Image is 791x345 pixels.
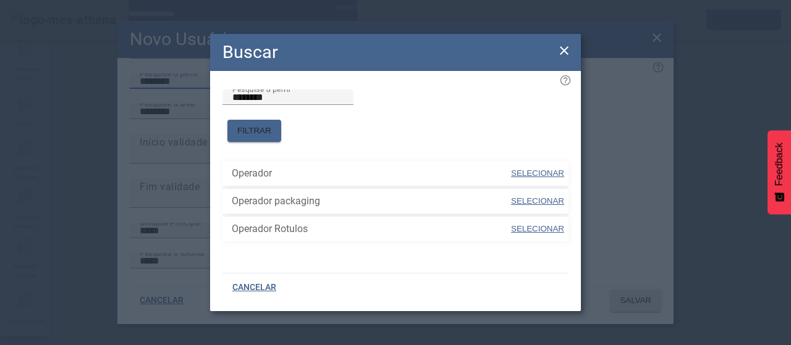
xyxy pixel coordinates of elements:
button: CANCELAR [222,276,286,299]
span: Operador packaging [232,194,510,209]
button: SELECIONAR [510,218,565,240]
span: FILTRAR [237,125,271,137]
span: Operador [232,166,510,181]
h2: Buscar [222,39,278,65]
span: SELECIONAR [511,224,564,233]
mat-label: Pesquise o perfil [232,85,290,93]
button: FILTRAR [227,120,281,142]
button: SELECIONAR [510,162,565,185]
button: Feedback - Mostrar pesquisa [768,130,791,214]
span: Feedback [774,143,785,186]
span: CANCELAR [232,281,276,294]
span: SELECIONAR [511,168,564,178]
button: SELECIONAR [510,190,565,212]
span: SELECIONAR [511,196,564,206]
span: Operador Rotulos [232,222,510,236]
